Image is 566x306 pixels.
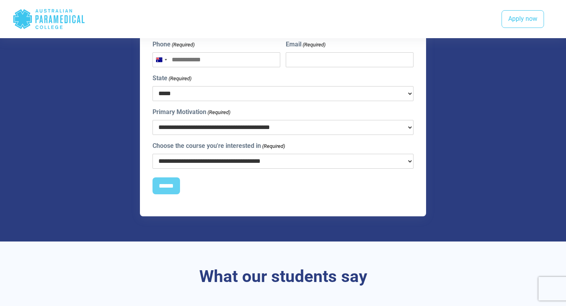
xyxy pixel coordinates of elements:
[153,107,230,117] label: Primary Motivation
[302,41,325,49] span: (Required)
[153,141,285,151] label: Choose the course you're interested in
[262,142,285,150] span: (Required)
[153,53,169,67] button: Selected country
[13,6,85,32] div: Australian Paramedical College
[286,40,325,49] label: Email
[502,10,544,28] a: Apply now
[53,267,513,287] h3: What our students say
[168,75,192,83] span: (Required)
[153,40,195,49] label: Phone
[153,74,191,83] label: State
[171,41,195,49] span: (Required)
[207,109,231,116] span: (Required)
